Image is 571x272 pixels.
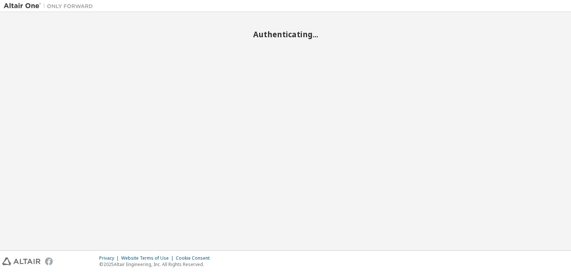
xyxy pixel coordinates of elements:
p: © 2025 Altair Engineering, Inc. All Rights Reserved. [99,261,214,268]
img: Altair One [4,2,97,10]
div: Cookie Consent [176,255,214,261]
div: Website Terms of Use [121,255,176,261]
img: altair_logo.svg [2,257,41,265]
div: Privacy [99,255,121,261]
img: facebook.svg [45,257,53,265]
h2: Authenticating... [4,29,567,39]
